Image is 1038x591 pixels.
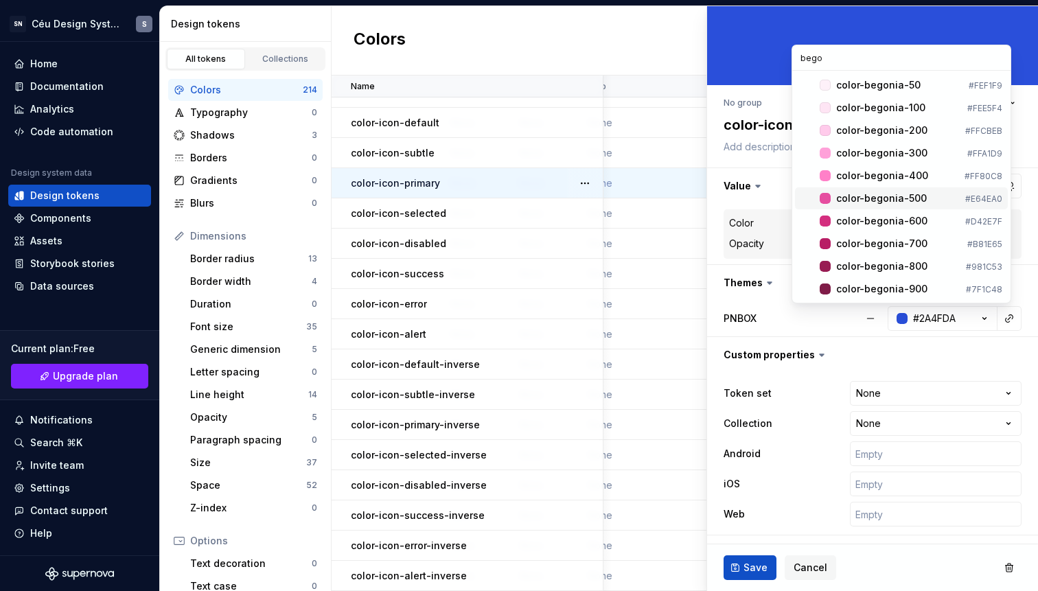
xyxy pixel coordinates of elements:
div: color-begonia-100 [836,101,925,115]
div: #FF80C8 [965,171,1002,182]
div: #FFA1D9 [967,148,1002,159]
div: color-begonia-200 [836,124,927,137]
div: #D42E7F [965,216,1002,227]
div: #FEE5F4 [967,103,1002,114]
div: #7F1C48 [966,284,1002,295]
div: color-begonia-700 [836,237,927,251]
div: color-begonia-500 [836,192,927,205]
div: color-begonia-400 [836,169,928,183]
div: color-begonia-300 [836,146,927,160]
div: #FEF1F9 [969,80,1002,91]
div: #FFCBEB [965,126,1002,137]
div: #981C53 [966,262,1002,273]
input: Search in color tokens… [792,45,1011,70]
div: color-begonia-900 [836,282,927,296]
div: #E64EA0 [965,194,1002,205]
div: Search in color tokens… [792,71,1011,303]
div: #B81E65 [967,239,1002,250]
div: color-begonia-800 [836,259,927,273]
div: color-begonia-50 [836,78,921,92]
div: color-begonia-600 [836,214,927,228]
